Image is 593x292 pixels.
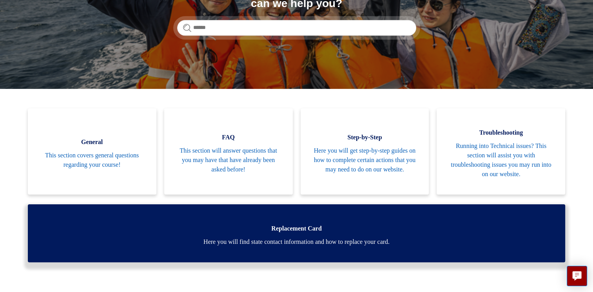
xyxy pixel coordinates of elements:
[312,133,417,142] span: Step-by-Step
[177,20,416,36] input: Search
[176,146,281,174] span: This section will answer questions that you may have that have already been asked before!
[312,146,417,174] span: Here you will get step-by-step guides on how to complete certain actions that you may need to do ...
[40,237,554,247] span: Here you will find state contact information and how to replace your card.
[28,108,156,195] a: General This section covers general questions regarding your course!
[28,204,566,262] a: Replacement Card Here you will find state contact information and how to replace your card.
[40,224,554,233] span: Replacement Card
[40,137,145,147] span: General
[301,108,429,195] a: Step-by-Step Here you will get step-by-step guides on how to complete certain actions that you ma...
[567,266,587,286] button: Live chat
[164,108,293,195] a: FAQ This section will answer questions that you may have that have already been asked before!
[437,108,565,195] a: Troubleshooting Running into Technical issues? This section will assist you with troubleshooting ...
[448,128,553,137] span: Troubleshooting
[176,133,281,142] span: FAQ
[40,151,145,169] span: This section covers general questions regarding your course!
[448,141,553,179] span: Running into Technical issues? This section will assist you with troubleshooting issues you may r...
